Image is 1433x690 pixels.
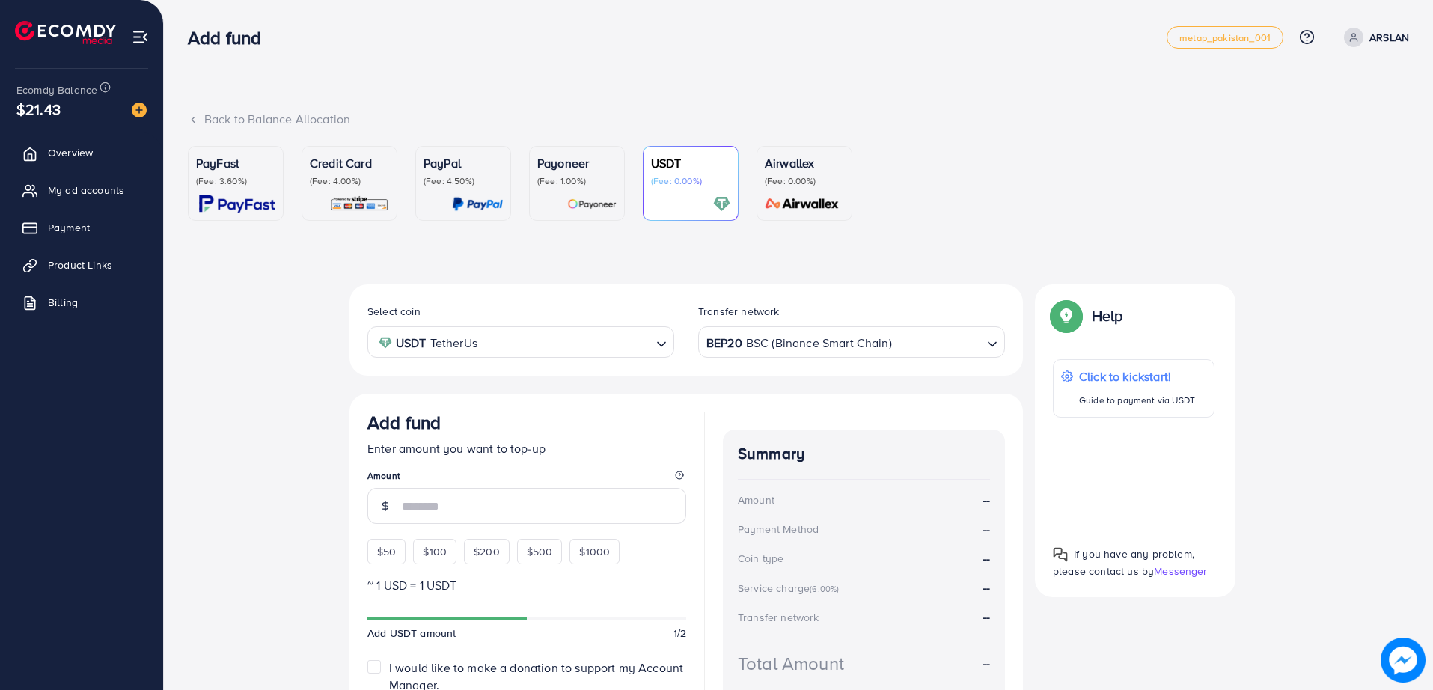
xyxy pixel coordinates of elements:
span: If you have any problem, please contact us by [1053,546,1194,578]
h3: Add fund [188,27,273,49]
h3: Add fund [367,412,441,433]
p: (Fee: 3.60%) [196,175,275,187]
img: menu [132,28,149,46]
a: My ad accounts [11,175,152,205]
strong: -- [983,521,990,538]
p: PayPal [424,154,503,172]
img: image [132,103,147,117]
p: USDT [651,154,730,172]
span: BSC (Binance Smart Chain) [746,332,892,354]
div: Search for option [698,326,1005,357]
img: card [713,195,730,213]
span: $21.43 [16,98,61,120]
p: (Fee: 1.00%) [537,175,617,187]
span: $200 [474,544,500,559]
input: Search for option [482,331,650,354]
img: image [1381,638,1426,683]
div: Coin type [738,551,783,566]
img: card [330,195,389,213]
span: 1/2 [673,626,686,641]
span: Overview [48,145,93,160]
span: My ad accounts [48,183,124,198]
label: Transfer network [698,304,780,319]
a: ARSLAN [1338,28,1409,47]
a: Overview [11,138,152,168]
label: Select coin [367,304,421,319]
strong: BEP20 [706,332,742,354]
span: metap_pakistan_001 [1179,33,1271,43]
p: Credit Card [310,154,389,172]
span: $500 [527,544,553,559]
p: (Fee: 0.00%) [765,175,844,187]
p: Enter amount you want to top-up [367,439,686,457]
a: metap_pakistan_001 [1167,26,1283,49]
legend: Amount [367,469,686,488]
a: Payment [11,213,152,242]
p: Help [1092,307,1123,325]
span: $50 [377,544,396,559]
span: $100 [423,544,447,559]
strong: -- [983,550,990,567]
strong: USDT [396,332,427,354]
p: (Fee: 4.00%) [310,175,389,187]
div: Payment Method [738,522,819,537]
span: Add USDT amount [367,626,456,641]
span: Product Links [48,257,112,272]
p: ~ 1 USD = 1 USDT [367,576,686,594]
input: Search for option [893,331,981,354]
img: card [199,195,275,213]
div: Transfer network [738,610,819,625]
p: Guide to payment via USDT [1079,391,1195,409]
span: Messenger [1154,564,1207,578]
img: card [452,195,503,213]
span: Ecomdy Balance [16,82,97,97]
p: PayFast [196,154,275,172]
small: (6.00%) [810,583,839,595]
img: logo [15,21,116,44]
p: Click to kickstart! [1079,367,1195,385]
p: Airwallex [765,154,844,172]
p: (Fee: 4.50%) [424,175,503,187]
div: Search for option [367,326,674,357]
span: TetherUs [430,332,477,354]
img: coin [379,336,392,349]
strong: -- [983,492,990,509]
a: Product Links [11,250,152,280]
span: Billing [48,295,78,310]
img: card [760,195,844,213]
strong: -- [983,608,990,625]
strong: -- [983,579,990,596]
span: Payment [48,220,90,235]
p: (Fee: 0.00%) [651,175,730,187]
img: Popup guide [1053,302,1080,329]
h4: Summary [738,445,990,463]
div: Amount [738,492,774,507]
img: card [567,195,617,213]
div: Service charge [738,581,843,596]
p: Payoneer [537,154,617,172]
div: Back to Balance Allocation [188,111,1409,128]
div: Total Amount [738,650,844,677]
img: Popup guide [1053,547,1068,562]
strong: -- [983,655,990,672]
span: $1000 [579,544,610,559]
a: Billing [11,287,152,317]
p: ARSLAN [1369,28,1409,46]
